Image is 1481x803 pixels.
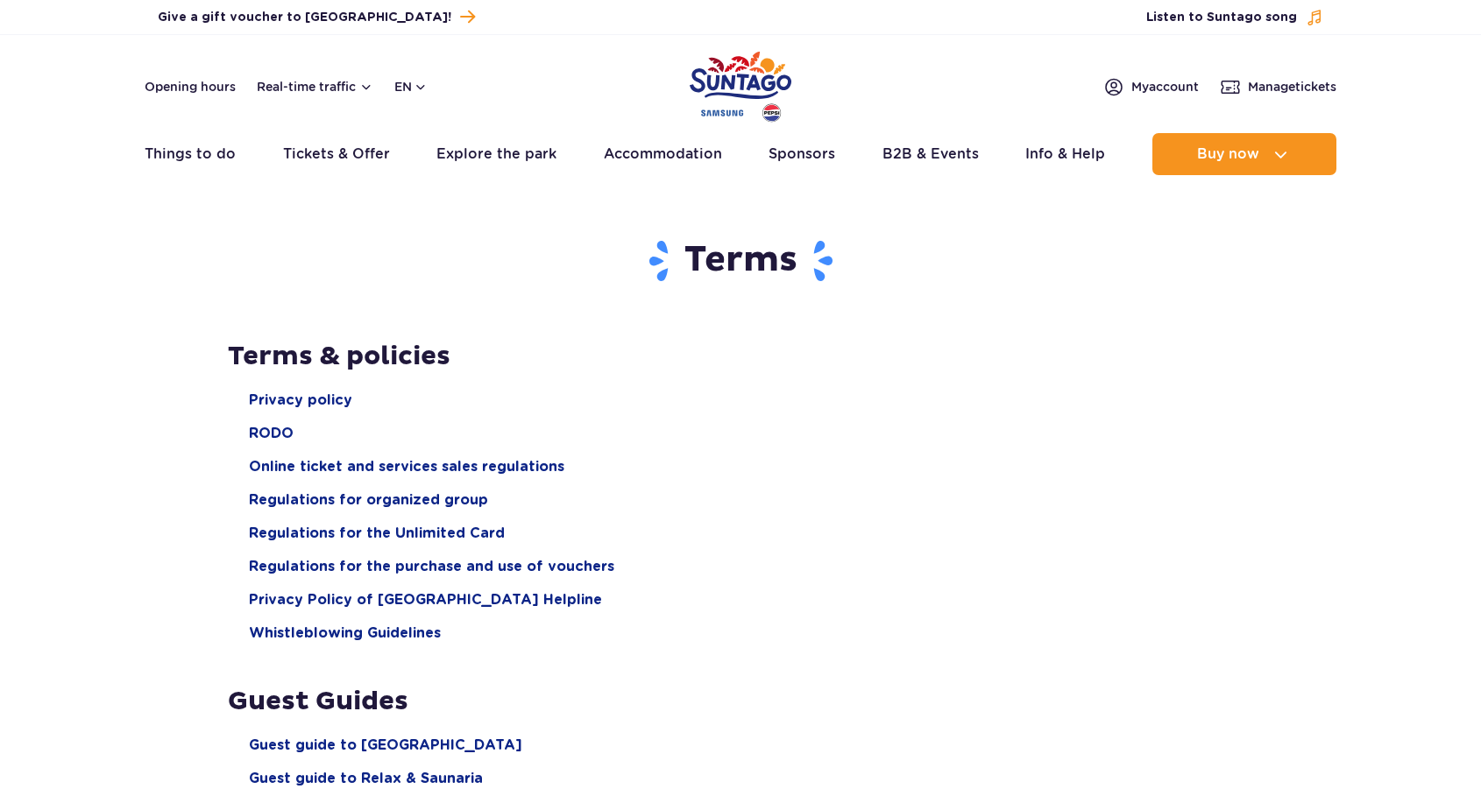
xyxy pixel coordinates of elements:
[1025,133,1105,175] a: Info & Help
[1248,78,1336,95] span: Manage tickets
[249,524,505,543] a: Regulations for the Unlimited Card
[249,769,483,788] a: Guest guide to Relax & Saunaria
[249,391,352,410] a: Privacy policy
[249,736,522,755] a: Guest guide to [GEOGRAPHIC_DATA]
[1103,76,1199,97] a: Myaccount
[228,685,1254,718] h2: Guest Guides
[249,623,441,643] a: Whistleblowing Guidelines
[249,490,488,510] a: Regulations for organized group
[249,557,614,576] a: Regulations for the purchase and use of vouchers
[249,457,564,476] a: Online ticket and services sales regulations
[158,9,451,26] span: Give a gift voucher to [GEOGRAPHIC_DATA]!
[1146,9,1323,26] button: Listen to Suntago song
[690,44,791,124] a: Park of Poland
[604,133,722,175] a: Accommodation
[1152,133,1336,175] button: Buy now
[283,133,390,175] a: Tickets & Offer
[228,340,1254,373] h2: Terms & policies
[145,78,236,95] a: Opening hours
[1197,146,1259,162] span: Buy now
[158,5,475,29] a: Give a gift voucher to [GEOGRAPHIC_DATA]!
[769,133,835,175] a: Sponsors
[882,133,979,175] a: B2B & Events
[1146,9,1297,26] span: Listen to Suntago song
[436,133,556,175] a: Explore the park
[228,238,1254,284] h1: Terms
[257,80,373,94] button: Real-time traffic
[249,424,294,443] a: RODO
[249,590,602,609] a: Privacy Policy of [GEOGRAPHIC_DATA] Helpline
[1131,78,1199,95] span: My account
[1220,76,1336,97] a: Managetickets
[394,78,428,95] button: en
[145,133,236,175] a: Things to do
